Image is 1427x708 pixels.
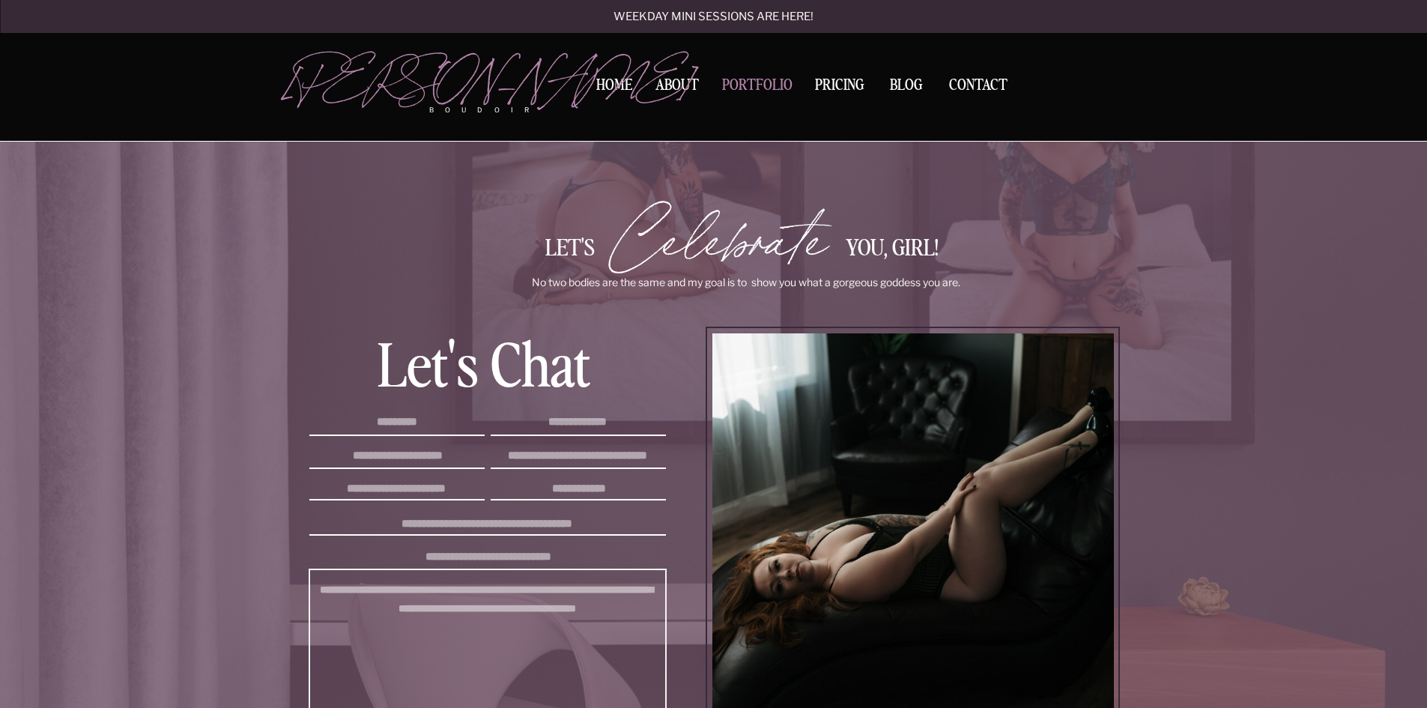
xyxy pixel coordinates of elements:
[285,53,554,98] a: [PERSON_NAME]
[574,11,854,24] a: Weekday mini sessions are here!
[846,235,976,259] div: you, Girl!
[811,78,869,98] a: Pricing
[595,202,846,266] div: Celebrate
[432,272,1060,296] p: No two bodies are the same and my goal is to show you what a gorgeous goddess you are.
[429,105,554,115] p: boudoir
[513,235,595,256] div: Let's
[717,78,798,98] a: Portfolio
[943,78,1014,94] a: Contact
[300,333,590,397] div: Let's chat
[883,78,930,91] a: BLOG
